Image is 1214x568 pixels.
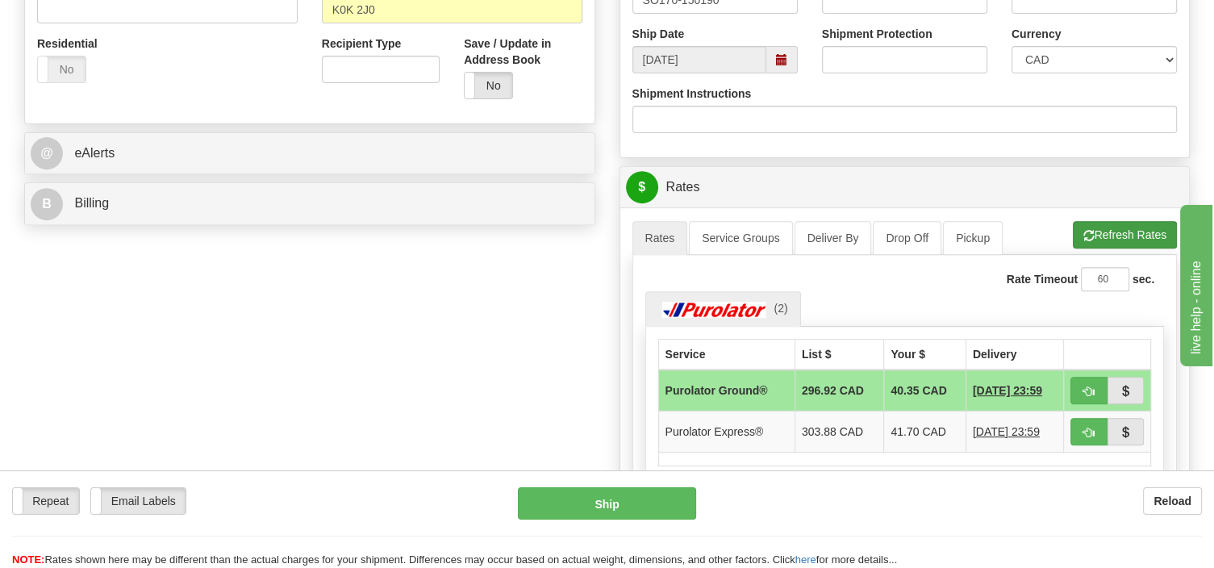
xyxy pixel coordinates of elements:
[1007,271,1078,287] label: Rate Timeout
[822,26,932,42] label: Shipment Protection
[795,221,872,255] a: Deliver By
[74,146,115,160] span: eAlerts
[689,221,792,255] a: Service Groups
[1154,495,1191,507] b: Reload
[632,86,752,102] label: Shipment Instructions
[632,26,685,42] label: Ship Date
[626,171,658,203] span: $
[795,553,816,566] a: here
[31,137,589,170] a: @ eAlerts
[74,196,109,210] span: Billing
[1073,221,1177,248] button: Refresh Rates
[12,10,149,29] div: live help - online
[38,56,86,82] label: No
[91,488,186,514] label: Email Labels
[795,370,884,411] td: 296.92 CAD
[31,187,589,220] a: B Billing
[973,382,1042,399] span: 1 Day
[795,339,884,370] th: List $
[518,487,696,520] button: Ship
[943,221,1003,255] a: Pickup
[1143,487,1202,515] button: Reload
[884,411,966,452] td: 41.70 CAD
[322,35,402,52] label: Recipient Type
[658,411,795,452] td: Purolator Express®
[795,411,884,452] td: 303.88 CAD
[465,73,512,98] label: No
[658,302,771,318] img: Purolator
[1177,202,1212,366] iframe: chat widget
[873,221,941,255] a: Drop Off
[626,171,1184,204] a: $Rates
[1133,271,1154,287] label: sec.
[464,35,582,68] label: Save / Update in Address Book
[973,424,1040,440] span: 1 Day
[1012,26,1061,42] label: Currency
[37,35,98,52] label: Residential
[884,339,966,370] th: Your $
[632,221,688,255] a: Rates
[13,488,79,514] label: Repeat
[31,188,63,220] span: B
[774,302,787,315] span: (2)
[31,137,63,169] span: @
[658,370,795,411] td: Purolator Ground®
[658,339,795,370] th: Service
[12,553,44,566] span: NOTE:
[884,370,966,411] td: 40.35 CAD
[966,339,1063,370] th: Delivery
